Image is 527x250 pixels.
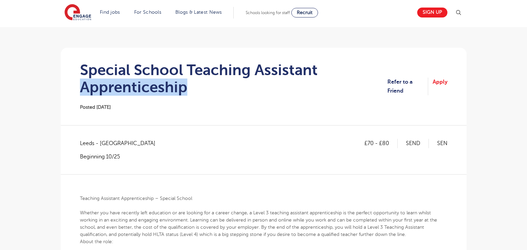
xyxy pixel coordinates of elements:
img: Engage Education [65,4,91,21]
p: SEND [406,139,429,148]
p: £70 - £80 [364,139,398,148]
a: Refer to a Friend [387,78,428,96]
p: SEN [437,139,447,148]
h1: Special School Teaching Assistant Apprenticeship [80,61,387,96]
p: Beginning 10/25 [80,153,162,160]
span: Posted [DATE] [80,105,111,110]
p: Whether you have recently left education or are looking for a career change, a Level 3 teaching a... [80,209,447,238]
a: Sign up [417,8,447,17]
a: Blogs & Latest News [175,10,222,15]
span: Schools looking for staff [246,10,290,15]
b: Teaching Assistant Apprenticeship – Special School [80,196,192,201]
b: About the role: [80,239,113,244]
a: Recruit [291,8,318,17]
a: For Schools [134,10,161,15]
span: Recruit [297,10,313,15]
a: Apply [433,78,447,96]
a: Find jobs [100,10,120,15]
span: Leeds - [GEOGRAPHIC_DATA] [80,139,162,148]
